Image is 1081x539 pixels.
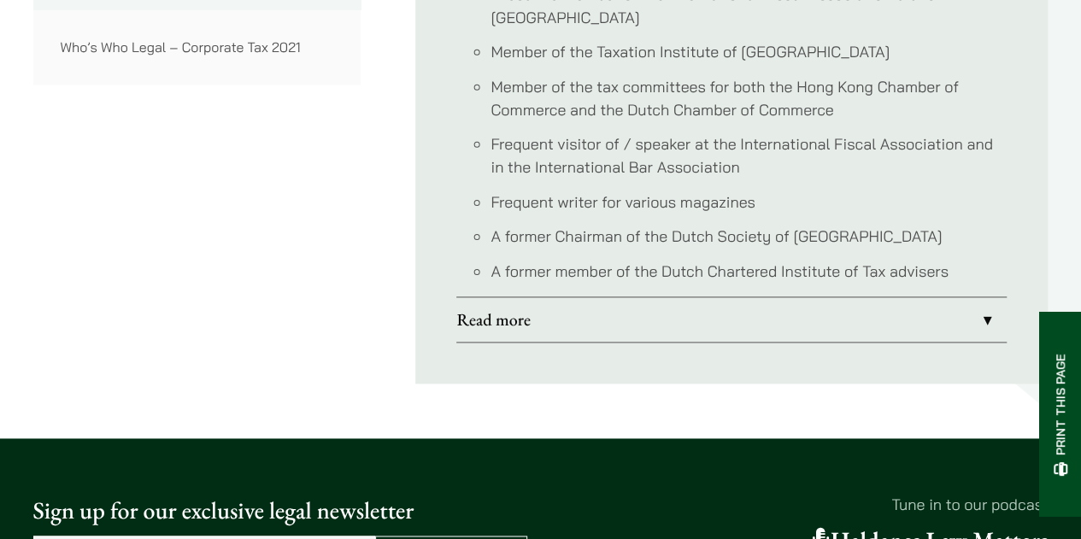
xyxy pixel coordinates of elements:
li: Frequent writer for various magazines [491,190,1007,214]
li: A former member of the Dutch Chartered Institute of Tax advisers [491,260,1007,283]
p: Who’s Who Legal – Corporate Tax 2021 [61,37,334,57]
p: Tune in to our podcast [555,493,1049,516]
li: Member of the tax committees for both the Hong Kong Chamber of Commerce and the Dutch Chamber of ... [491,75,1007,121]
li: Member of the Taxation Institute of [GEOGRAPHIC_DATA] [491,40,1007,63]
p: Sign up for our exclusive legal newsletter [33,493,527,529]
a: Read more [456,297,1007,342]
li: Frequent visitor of / speaker at the International Fiscal Association and in the International Ba... [491,132,1007,179]
li: A former Chairman of the Dutch Society of [GEOGRAPHIC_DATA] [491,225,1007,248]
